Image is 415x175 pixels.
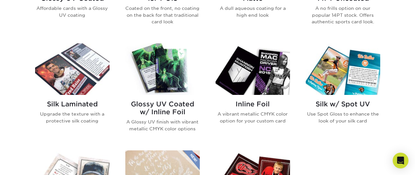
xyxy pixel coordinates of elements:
p: A vibrant metallic CMYK color option for your custom card [216,111,290,124]
a: Silk w/ Spot UV Trading Cards Silk w/ Spot UV Use Spot Gloss to enhance the look of your silk card [306,43,380,142]
h2: Silk w/ Spot UV [306,100,380,108]
h2: Inline Foil [216,100,290,108]
p: Affordable cards with a Glossy UV coating [35,5,110,18]
div: Open Intercom Messenger [393,153,408,168]
a: Inline Foil Trading Cards Inline Foil A vibrant metallic CMYK color option for your custom card [216,43,290,142]
p: Coated on the front, no coating on the back for that traditional card look [125,5,200,25]
h2: Glossy UV Coated w/ Inline Foil [125,100,200,116]
p: A no frills option on our popular 14PT stock. Offers authentic sports card look. [306,5,380,25]
h2: Silk Laminated [35,100,110,108]
a: Silk Laminated Trading Cards Silk Laminated Upgrade the texture with a protective silk coating [35,43,110,142]
img: Inline Foil Trading Cards [216,43,290,95]
p: A dull aqueous coating for a high end look [216,5,290,18]
p: Upgrade the texture with a protective silk coating [35,111,110,124]
img: Silk Laminated Trading Cards [35,43,110,95]
img: Glossy UV Coated w/ Inline Foil Trading Cards [125,43,200,95]
p: A Glossy UV finish with vibrant metallic CMYK color options [125,119,200,132]
p: Use Spot Gloss to enhance the look of your silk card [306,111,380,124]
img: New Product [183,150,200,170]
a: Glossy UV Coated w/ Inline Foil Trading Cards Glossy UV Coated w/ Inline Foil A Glossy UV finish ... [125,43,200,142]
img: Silk w/ Spot UV Trading Cards [306,43,380,95]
